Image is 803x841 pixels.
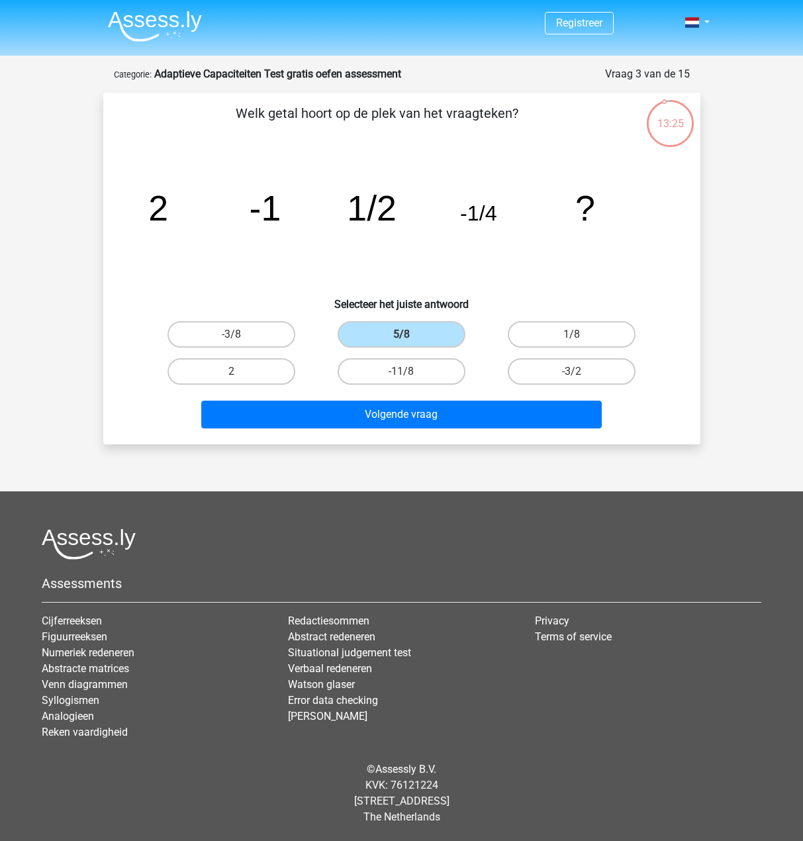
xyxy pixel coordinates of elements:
[42,615,102,627] a: Cijferreeksen
[249,188,281,228] tspan: -1
[508,321,636,348] label: 1/8
[42,575,761,591] h5: Assessments
[42,528,136,560] img: Assessly logo
[535,630,612,643] a: Terms of service
[605,66,690,82] div: Vraag 3 van de 15
[154,68,401,80] strong: Adaptieve Capaciteiten Test gratis oefen assessment
[645,99,695,132] div: 13:25
[42,694,99,707] a: Syllogismen
[288,630,375,643] a: Abstract redeneren
[42,630,107,643] a: Figuurreeksen
[148,188,168,228] tspan: 2
[338,358,465,385] label: -11/8
[288,646,411,659] a: Situational judgement test
[288,678,355,691] a: Watson glaser
[124,103,630,143] p: Welk getal hoort op de plek van het vraagteken?
[167,321,295,348] label: -3/8
[508,358,636,385] label: -3/2
[42,726,128,738] a: Reken vaardigheid
[535,615,569,627] a: Privacy
[42,678,128,691] a: Venn diagrammen
[460,201,497,225] tspan: -1/4
[108,11,202,42] img: Assessly
[42,662,129,675] a: Abstracte matrices
[338,321,465,348] label: 5/8
[42,646,134,659] a: Numeriek redeneren
[288,662,372,675] a: Verbaal redeneren
[347,188,397,228] tspan: 1/2
[575,188,595,228] tspan: ?
[375,763,436,775] a: Assessly B.V.
[114,70,152,79] small: Categorie:
[32,751,771,836] div: © KVK: 76121224 [STREET_ADDRESS] The Netherlands
[167,358,295,385] label: 2
[124,287,679,311] h6: Selecteer het juiste antwoord
[42,710,94,722] a: Analogieen
[288,694,378,707] a: Error data checking
[288,615,369,627] a: Redactiesommen
[201,401,602,428] button: Volgende vraag
[288,710,367,722] a: [PERSON_NAME]
[556,17,602,29] a: Registreer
